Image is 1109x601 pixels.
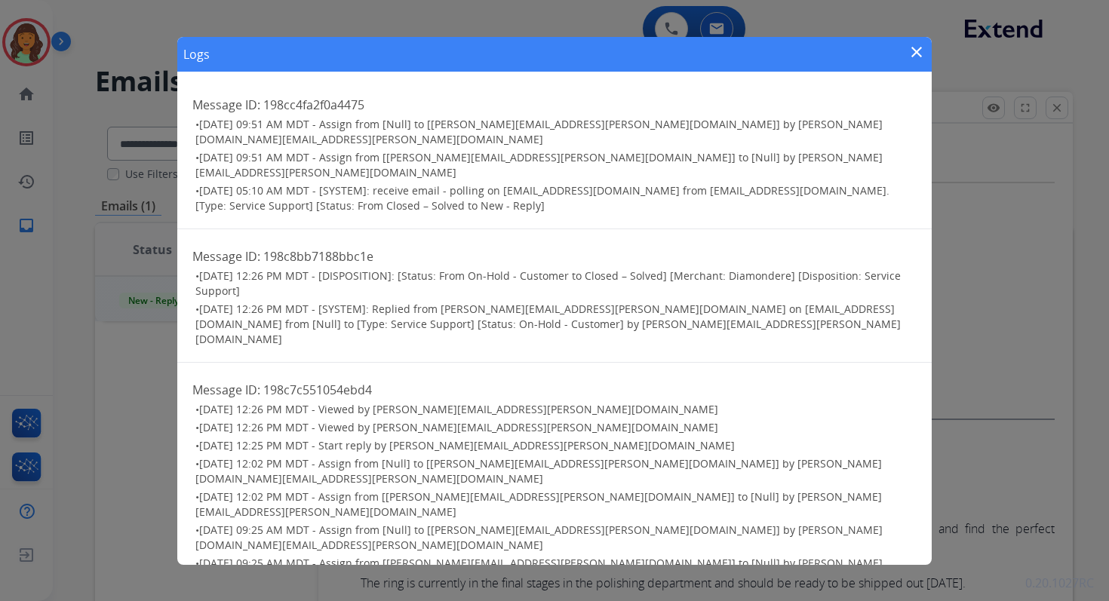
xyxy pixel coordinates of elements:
h3: • [195,420,917,435]
h3: • [195,268,917,299]
span: [DATE] 09:51 AM MDT - Assign from [[PERSON_NAME][EMAIL_ADDRESS][PERSON_NAME][DOMAIN_NAME]] to [Nu... [195,150,883,179]
h3: • [195,456,917,486]
span: [DATE] 05:10 AM MDT - [SYSTEM]: receive email - polling on [EMAIL_ADDRESS][DOMAIN_NAME] from [EMA... [195,183,889,213]
h3: • [195,438,917,453]
span: 198cc4fa2f0a4475 [263,97,364,113]
span: [DATE] 09:25 AM MDT - Assign from [Null] to [[PERSON_NAME][EMAIL_ADDRESS][PERSON_NAME][DOMAIN_NAM... [195,523,883,552]
mat-icon: close [908,43,926,61]
span: 198c7c551054ebd4 [263,382,372,398]
h3: • [195,489,917,520]
span: [DATE] 12:02 PM MDT - Assign from [Null] to [[PERSON_NAME][EMAIL_ADDRESS][PERSON_NAME][DOMAIN_NAM... [195,456,882,486]
span: [DATE] 12:26 PM MDT - [DISPOSITION]: [Status: From On-Hold - Customer to Closed – Solved] [Mercha... [195,268,901,298]
h3: • [195,183,917,213]
span: 198c8bb7188bbc1e [263,248,373,265]
span: Message ID: [192,97,260,113]
p: 0.20.1027RC [1025,574,1094,592]
h3: • [195,117,917,147]
span: Message ID: [192,248,260,265]
span: [DATE] 12:25 PM MDT - Start reply by [PERSON_NAME][EMAIL_ADDRESS][PERSON_NAME][DOMAIN_NAME] [199,438,735,452]
span: [DATE] 12:26 PM MDT - Viewed by [PERSON_NAME][EMAIL_ADDRESS][PERSON_NAME][DOMAIN_NAME] [199,402,718,416]
span: [DATE] 09:51 AM MDT - Assign from [Null] to [[PERSON_NAME][EMAIL_ADDRESS][PERSON_NAME][DOMAIN_NAM... [195,117,883,146]
span: [DATE] 12:26 PM MDT - [SYSTEM]: Replied from [PERSON_NAME][EMAIL_ADDRESS][PERSON_NAME][DOMAIN_NAM... [195,302,901,346]
h3: • [195,150,917,180]
h3: • [195,402,917,417]
span: [DATE] 09:25 AM MDT - Assign from [[PERSON_NAME][EMAIL_ADDRESS][PERSON_NAME][DOMAIN_NAME]] to [Nu... [195,556,883,585]
span: [DATE] 12:02 PM MDT - Assign from [[PERSON_NAME][EMAIL_ADDRESS][PERSON_NAME][DOMAIN_NAME]] to [Nu... [195,489,882,519]
h3: • [195,523,917,553]
span: [DATE] 12:26 PM MDT - Viewed by [PERSON_NAME][EMAIL_ADDRESS][PERSON_NAME][DOMAIN_NAME] [199,420,718,434]
h3: • [195,556,917,586]
span: Message ID: [192,382,260,398]
h3: • [195,302,917,347]
h1: Logs [183,45,210,63]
